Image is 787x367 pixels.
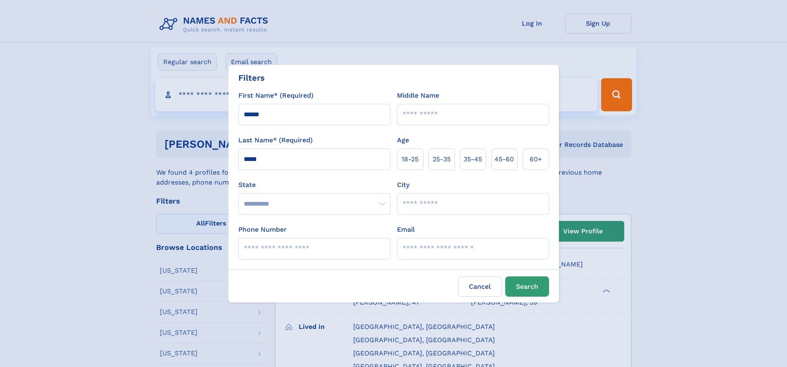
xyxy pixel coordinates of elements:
span: 25‑35 [433,154,451,164]
label: Age [397,135,409,145]
label: First Name* (Required) [238,91,314,101]
label: Phone Number [238,225,287,235]
span: 45‑60 [495,154,514,164]
span: 18‑25 [402,154,418,164]
label: Email [397,225,415,235]
label: City [397,180,409,190]
label: Cancel [458,276,502,297]
span: 35‑45 [464,154,482,164]
span: 60+ [530,154,542,164]
label: Last Name* (Required) [238,135,313,145]
button: Search [505,276,549,297]
div: Filters [238,72,265,84]
label: State [238,180,390,190]
label: Middle Name [397,91,439,101]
